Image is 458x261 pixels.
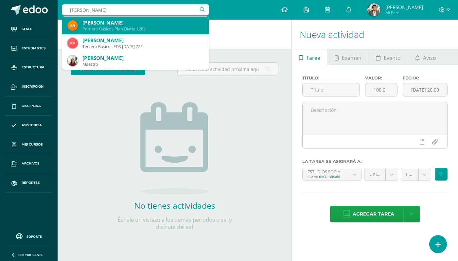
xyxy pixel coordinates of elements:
[22,46,45,51] span: Estudiantes
[364,168,398,181] a: Unidad 4
[109,200,240,211] h2: No tienes actividades
[303,168,361,181] a: ESTUDIOS SOCIALES 'A'Cuarto BACO Sábado
[5,135,52,154] a: Mis cursos
[353,206,394,222] span: Agregar tarea
[18,252,43,257] span: Cerrar panel
[308,174,343,179] div: Cuarto BACO Sábado
[22,65,44,70] span: Estructura
[140,102,209,195] img: no_activities.png
[5,77,52,96] a: Inscripción
[406,168,414,181] span: Examen Final (30.0%)
[385,10,423,15] span: Mi Perfil
[328,49,369,65] a: Examen
[5,39,52,58] a: Estudiantes
[82,55,203,61] div: [PERSON_NAME]
[67,56,78,66] img: b66f7da228bcf47b4aaaea3f02561540.png
[365,83,397,96] input: Puntos máximos
[22,142,43,147] span: Mis cursos
[384,50,401,66] span: Evento
[302,159,448,164] label: La tarea se asignará a:
[5,96,52,116] a: Disciplina
[403,83,447,96] input: Fecha de entrega
[5,173,52,193] a: Reportes
[22,123,42,128] span: Asistencia
[306,50,320,66] span: Tarea
[178,63,278,76] input: Busca una actividad próxima aquí...
[67,20,78,31] img: a022d85ac8db03949cb900ddd63f448d.png
[385,4,423,10] span: [PERSON_NAME]
[403,76,448,80] label: Fecha:
[22,26,32,32] span: Staff
[5,116,52,135] a: Asistencia
[308,168,343,174] div: ESTUDIOS SOCIALES 'A'
[369,168,381,181] span: Unidad 4
[365,76,397,80] label: Valor:
[82,61,203,67] div: Maestro
[401,168,431,181] a: Examen Final (30.0%)
[367,3,380,16] img: 341803f27e08dd26eb2f05462dd2ab6d.png
[302,76,360,80] label: Título:
[82,37,203,44] div: [PERSON_NAME]
[300,20,450,49] h1: Nueva actividad
[303,83,360,96] input: Título
[5,154,52,173] a: Archivos
[292,49,327,65] a: Tarea
[22,84,44,89] span: Inscripción
[5,20,52,39] a: Staff
[22,161,39,166] span: Archivos
[82,19,203,26] div: [PERSON_NAME]
[22,103,41,109] span: Disciplina
[342,50,361,66] span: Examen
[82,44,203,49] div: Tercero Básicos FDS [DATE] 722
[62,4,209,15] input: Busca un usuario...
[109,216,240,231] p: Échale un vistazo a los demás períodos o sal y disfruta del sol
[82,26,203,32] div: Primero Básicos Plan Diario 1282
[369,49,408,65] a: Evento
[5,58,52,78] a: Estructura
[22,180,40,185] span: Reportes
[8,232,50,240] a: Soporte
[423,50,436,66] span: Aviso
[408,49,443,65] a: Aviso
[26,234,42,239] span: Soporte
[67,38,78,48] img: e29d0a24130a9304f0677bbb40479483.png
